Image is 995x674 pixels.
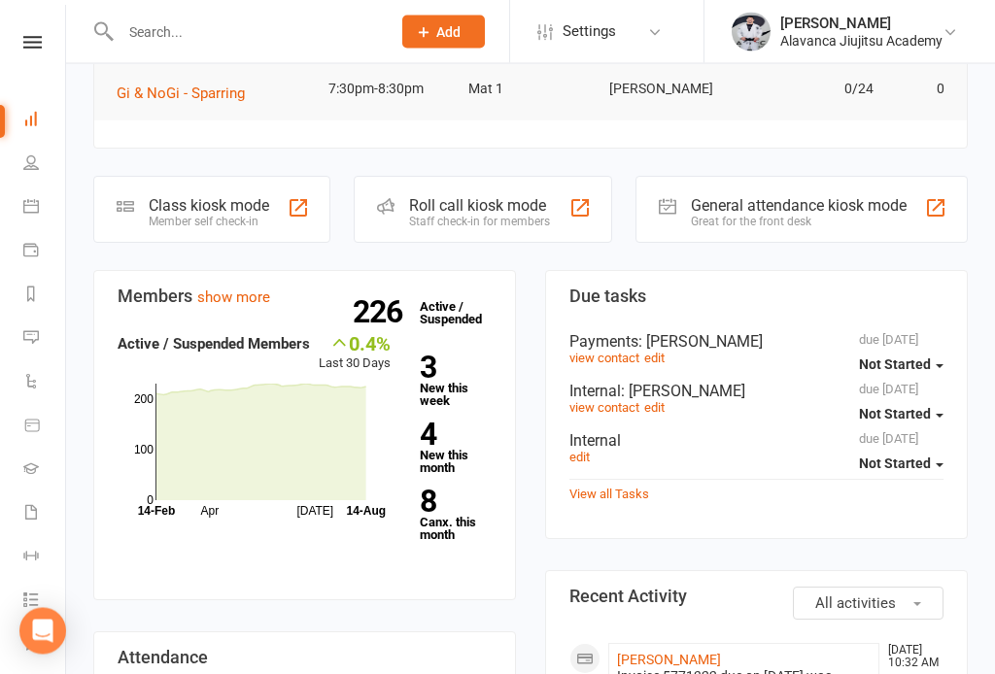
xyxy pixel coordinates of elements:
strong: 226 [353,298,410,327]
a: 3New this week [420,354,492,408]
span: Not Started [859,407,931,422]
button: Gi & NoGi - Sparring [117,83,258,106]
div: [PERSON_NAME] [780,15,943,32]
input: Search... [115,18,377,46]
a: 226Active / Suspended [410,286,496,341]
div: Payments [569,333,944,352]
button: Add [402,16,485,49]
a: Calendar [23,186,67,230]
a: show more [197,289,270,307]
div: Alavanca Jiujitsu Academy [780,32,943,50]
div: Class kiosk mode [149,197,269,216]
strong: Active / Suspended Members [118,336,310,354]
a: [PERSON_NAME] [617,653,721,668]
img: thumb_image1664424294.png [732,13,771,51]
td: 0/24 [741,67,882,113]
a: view contact [569,352,639,366]
a: 8Canx. this month [420,488,492,542]
button: Not Started [859,397,944,432]
strong: 3 [420,354,484,383]
span: Not Started [859,456,931,472]
a: edit [644,401,665,416]
div: Member self check-in [149,216,269,229]
div: General attendance kiosk mode [691,197,907,216]
a: Payments [23,230,67,274]
button: Not Started [859,447,944,482]
div: Great for the front desk [691,216,907,229]
a: Dashboard [23,99,67,143]
a: View all Tasks [569,488,649,502]
div: Internal [569,383,944,401]
div: Staff check-in for members [409,216,550,229]
a: 4New this month [420,421,492,475]
div: Roll call kiosk mode [409,197,550,216]
span: Gi & NoGi - Sparring [117,85,245,103]
td: 7:30pm-8:30pm [320,67,461,113]
span: : [PERSON_NAME] [638,333,763,352]
span: All activities [815,595,896,613]
button: All activities [793,588,944,621]
h3: Recent Activity [569,588,944,607]
strong: 4 [420,421,484,450]
span: : [PERSON_NAME] [621,383,745,401]
span: Settings [563,10,616,53]
div: 0.4% [319,333,391,354]
h3: Members [118,287,492,307]
a: People [23,143,67,186]
button: Not Started [859,348,944,383]
a: Product Sales [23,405,67,449]
a: view contact [569,401,639,416]
div: Open Intercom Messenger [19,608,66,655]
div: Last 30 Days [319,333,391,375]
td: Mat 1 [460,67,600,113]
a: edit [569,451,590,465]
a: Reports [23,274,67,318]
span: Add [436,24,461,40]
strong: 8 [420,488,484,517]
td: [PERSON_NAME] [600,67,741,113]
h3: Due tasks [569,287,944,307]
h3: Attendance [118,649,492,668]
td: 0 [882,67,952,113]
span: Not Started [859,357,931,373]
a: edit [644,352,665,366]
div: Internal [569,432,944,451]
time: [DATE] 10:32 AM [878,645,943,670]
